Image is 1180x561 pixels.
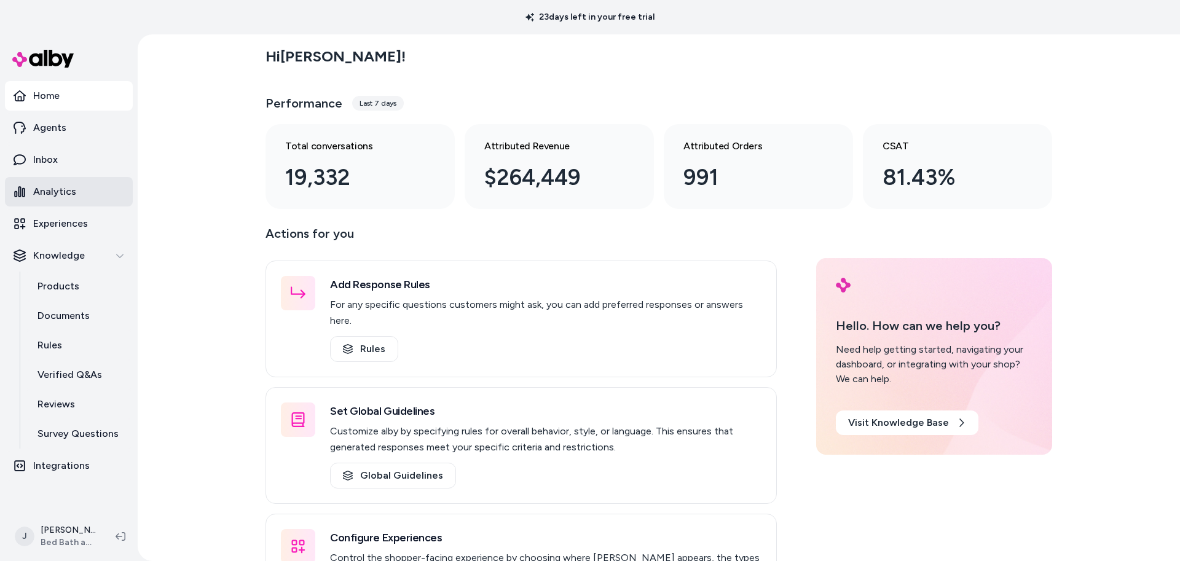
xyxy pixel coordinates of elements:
div: 991 [683,161,814,194]
p: Rules [37,338,62,353]
a: Agents [5,113,133,143]
a: Experiences [5,209,133,238]
div: $264,449 [484,161,615,194]
p: Documents [37,308,90,323]
h3: CSAT [883,139,1013,154]
img: alby Logo [12,50,74,68]
p: [PERSON_NAME] [41,524,96,536]
span: Bed Bath and Beyond [41,536,96,549]
p: Experiences [33,216,88,231]
a: Inbox [5,145,133,175]
h3: Configure Experiences [330,529,761,546]
p: Hello. How can we help you? [836,316,1032,335]
span: J [15,527,34,546]
p: Products [37,279,79,294]
p: Agents [33,120,66,135]
p: Analytics [33,184,76,199]
a: Attributed Orders 991 [664,124,853,209]
p: Survey Questions [37,426,119,441]
a: Visit Knowledge Base [836,410,978,435]
a: Home [5,81,133,111]
p: Integrations [33,458,90,473]
a: CSAT 81.43% [863,124,1052,209]
h3: Set Global Guidelines [330,402,761,420]
h3: Attributed Revenue [484,139,615,154]
button: J[PERSON_NAME]Bed Bath and Beyond [7,517,106,556]
div: Last 7 days [352,96,404,111]
p: Customize alby by specifying rules for overall behavior, style, or language. This ensures that ge... [330,423,761,455]
a: Total conversations 19,332 [265,124,455,209]
div: 19,332 [285,161,415,194]
a: Attributed Revenue $264,449 [465,124,654,209]
p: Reviews [37,397,75,412]
p: Inbox [33,152,58,167]
h3: Add Response Rules [330,276,761,293]
a: Integrations [5,451,133,481]
p: For any specific questions customers might ask, you can add preferred responses or answers here. [330,297,761,329]
p: 23 days left in your free trial [518,11,662,23]
h2: Hi [PERSON_NAME] ! [265,47,406,66]
a: Documents [25,301,133,331]
a: Rules [330,336,398,362]
p: Knowledge [33,248,85,263]
h3: Performance [265,95,342,112]
img: alby Logo [836,278,851,292]
p: Actions for you [265,224,777,253]
div: Need help getting started, navigating your dashboard, or integrating with your shop? We can help. [836,342,1032,386]
a: Survey Questions [25,419,133,449]
h3: Total conversations [285,139,415,154]
a: Reviews [25,390,133,419]
div: 81.43% [883,161,1013,194]
a: Analytics [5,177,133,206]
p: Verified Q&As [37,367,102,382]
a: Rules [25,331,133,360]
a: Verified Q&As [25,360,133,390]
a: Global Guidelines [330,463,456,488]
p: Home [33,88,60,103]
a: Products [25,272,133,301]
button: Knowledge [5,241,133,270]
h3: Attributed Orders [683,139,814,154]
